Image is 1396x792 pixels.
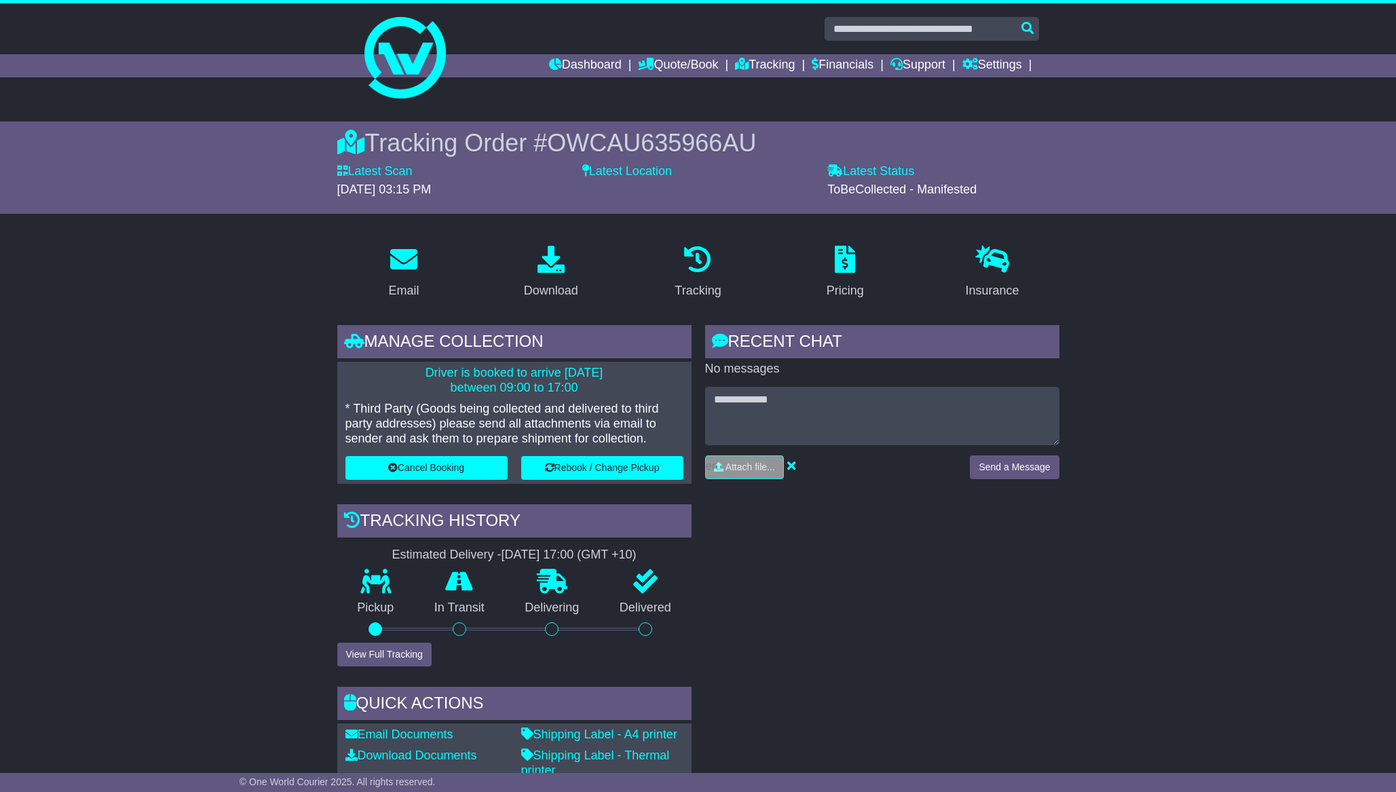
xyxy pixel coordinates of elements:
a: Quote/Book [638,54,718,77]
div: Download [524,282,578,300]
button: Rebook / Change Pickup [521,456,683,480]
div: Tracking Order # [337,128,1059,157]
label: Latest Scan [337,164,413,179]
p: Delivered [599,601,692,616]
div: Email [388,282,419,300]
button: Cancel Booking [345,456,508,480]
span: ToBeCollected - Manifested [827,183,977,196]
a: Download Documents [345,749,477,762]
div: Pricing [827,282,864,300]
p: Driver is booked to arrive [DATE] between 09:00 to 17:00 [345,366,683,395]
a: Shipping Label - A4 printer [521,728,677,741]
p: In Transit [414,601,505,616]
div: Estimated Delivery - [337,548,692,563]
a: Tracking [735,54,795,77]
a: Email Documents [345,728,453,741]
a: Pricing [818,241,873,305]
div: Insurance [966,282,1019,300]
a: Support [890,54,945,77]
a: Dashboard [549,54,622,77]
span: OWCAU635966AU [547,129,756,157]
div: [DATE] 17:00 (GMT +10) [502,548,637,563]
a: Settings [962,54,1022,77]
a: Tracking [666,241,730,305]
p: No messages [705,362,1059,377]
a: Financials [812,54,873,77]
div: Tracking [675,282,721,300]
p: * Third Party (Goods being collected and delivered to third party addresses) please send all atta... [345,402,683,446]
label: Latest Location [582,164,672,179]
div: Manage collection [337,325,692,362]
span: © One World Courier 2025. All rights reserved. [240,776,436,787]
a: Download [515,241,587,305]
span: [DATE] 03:15 PM [337,183,432,196]
button: View Full Tracking [337,643,432,666]
button: Send a Message [970,455,1059,479]
div: Tracking history [337,504,692,541]
p: Delivering [505,601,600,616]
p: Pickup [337,601,415,616]
div: RECENT CHAT [705,325,1059,362]
a: Email [379,241,428,305]
div: Quick Actions [337,687,692,723]
a: Shipping Label - Thermal printer [521,749,670,777]
label: Latest Status [827,164,914,179]
a: Insurance [957,241,1028,305]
